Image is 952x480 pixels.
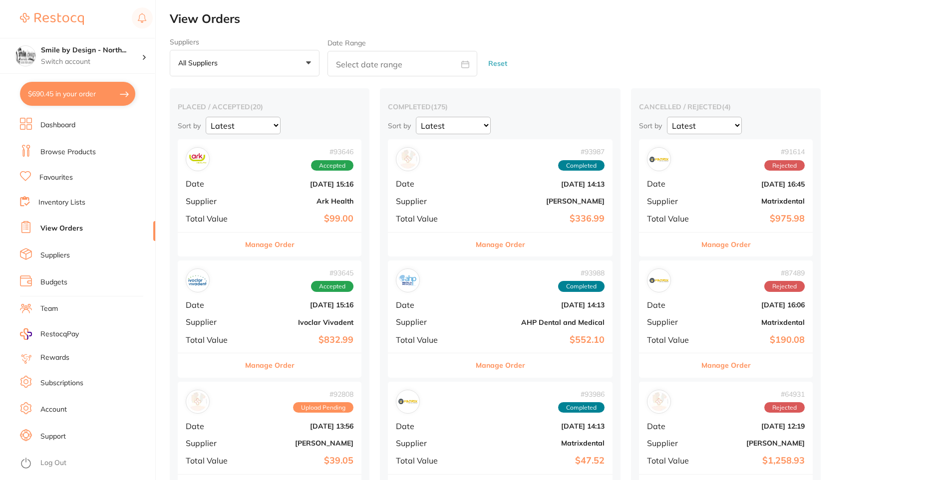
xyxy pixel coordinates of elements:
[247,180,353,188] b: [DATE] 15:16
[396,439,463,448] span: Supplier
[188,392,207,411] img: Adam Dental
[647,300,697,309] span: Date
[485,50,510,77] button: Reset
[396,214,463,223] span: Total Value
[558,390,605,398] span: # 93986
[764,402,805,413] span: Rejected
[20,7,84,30] a: Restocq Logo
[39,173,73,183] a: Favourites
[178,260,361,378] div: Ivoclar Vivadent#93645AcceptedDate[DATE] 15:16SupplierIvoclar VivadentTotal Value$832.99Manage Order
[647,422,697,431] span: Date
[188,150,207,169] img: Ark Health
[40,277,67,287] a: Budgets
[398,271,417,290] img: AHP Dental and Medical
[178,58,222,67] p: All suppliers
[247,422,353,430] b: [DATE] 13:56
[247,318,353,326] b: Ivoclar Vivadent
[186,179,239,188] span: Date
[471,318,605,326] b: AHP Dental and Medical
[40,405,67,415] a: Account
[20,328,79,340] a: RestocqPay
[40,329,79,339] span: RestocqPay
[398,150,417,169] img: Henry Schein Halas
[705,318,805,326] b: Matrixdental
[188,271,207,290] img: Ivoclar Vivadent
[40,378,83,388] a: Subscriptions
[40,432,66,442] a: Support
[311,148,353,156] span: # 93646
[647,317,697,326] span: Supplier
[647,456,697,465] span: Total Value
[327,51,477,76] input: Select date range
[396,456,463,465] span: Total Value
[471,456,605,466] b: $47.52
[247,335,353,345] b: $832.99
[247,214,353,224] b: $99.00
[558,402,605,413] span: Completed
[396,197,463,206] span: Supplier
[396,335,463,344] span: Total Value
[186,456,239,465] span: Total Value
[40,224,83,234] a: View Orders
[311,281,353,292] span: Accepted
[40,304,58,314] a: Team
[705,335,805,345] b: $190.08
[471,301,605,309] b: [DATE] 14:13
[178,139,361,256] div: Ark Health#93646AcceptedDate[DATE] 15:16SupplierArk HealthTotal Value$99.00Manage Order
[388,102,613,111] h2: completed ( 175 )
[471,214,605,224] b: $336.99
[705,456,805,466] b: $1,258.93
[41,45,142,55] h4: Smile by Design - North Sydney
[396,422,463,431] span: Date
[649,392,668,411] img: Henry Schein Halas
[20,456,152,472] button: Log Out
[245,233,295,256] button: Manage Order
[327,39,366,47] label: Date Range
[647,197,697,206] span: Supplier
[186,300,239,309] span: Date
[40,458,66,468] a: Log Out
[647,214,697,223] span: Total Value
[186,197,239,206] span: Supplier
[701,353,751,377] button: Manage Order
[40,353,69,363] a: Rewards
[396,317,463,326] span: Supplier
[186,439,239,448] span: Supplier
[705,439,805,447] b: [PERSON_NAME]
[311,269,353,277] span: # 93645
[41,57,142,67] p: Switch account
[471,439,605,447] b: Matrixdental
[178,102,361,111] h2: placed / accepted ( 20 )
[398,392,417,411] img: Matrixdental
[247,197,353,205] b: Ark Health
[471,422,605,430] b: [DATE] 14:13
[38,198,85,208] a: Inventory Lists
[764,148,805,156] span: # 91614
[647,179,697,188] span: Date
[649,271,668,290] img: Matrixdental
[396,179,463,188] span: Date
[247,439,353,447] b: [PERSON_NAME]
[293,390,353,398] span: # 92808
[647,335,697,344] span: Total Value
[20,328,32,340] img: RestocqPay
[247,456,353,466] b: $39.05
[701,233,751,256] button: Manage Order
[293,402,353,413] span: Upload Pending
[186,422,239,431] span: Date
[647,439,697,448] span: Supplier
[178,121,201,130] p: Sort by
[705,214,805,224] b: $975.98
[476,233,525,256] button: Manage Order
[396,300,463,309] span: Date
[705,197,805,205] b: Matrixdental
[558,269,605,277] span: # 93988
[764,281,805,292] span: Rejected
[40,147,96,157] a: Browse Products
[311,160,353,171] span: Accepted
[40,250,70,260] a: Suppliers
[245,353,295,377] button: Manage Order
[558,281,605,292] span: Completed
[705,422,805,430] b: [DATE] 12:19
[186,335,239,344] span: Total Value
